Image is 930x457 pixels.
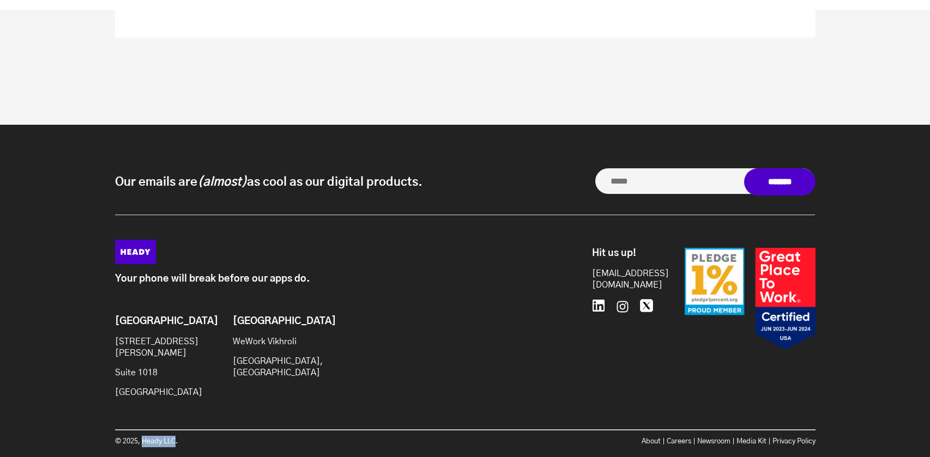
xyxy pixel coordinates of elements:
[233,336,321,348] p: WeWork Vikhroli
[115,240,156,264] img: Heady_Logo_Web-01 (1)
[115,387,203,398] p: [GEOGRAPHIC_DATA]
[592,268,657,291] a: [EMAIL_ADDRESS][DOMAIN_NAME]
[642,438,661,445] a: About
[115,336,203,359] p: [STREET_ADDRESS][PERSON_NAME]
[115,273,543,285] p: Your phone will break before our apps do.
[115,367,203,379] p: Suite 1018
[233,316,321,328] h6: [GEOGRAPHIC_DATA]
[772,438,816,445] a: Privacy Policy
[197,176,247,188] i: (almost)
[697,438,730,445] a: Newsroom
[685,248,816,350] img: Badges-24
[592,248,657,260] h6: Hit us up!
[667,438,691,445] a: Careers
[115,316,203,328] h6: [GEOGRAPHIC_DATA]
[736,438,766,445] a: Media Kit
[115,174,422,190] p: Our emails are as cool as our digital products.
[233,356,321,379] p: [GEOGRAPHIC_DATA], [GEOGRAPHIC_DATA]
[115,436,466,447] p: © 2025, Heady LLC.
